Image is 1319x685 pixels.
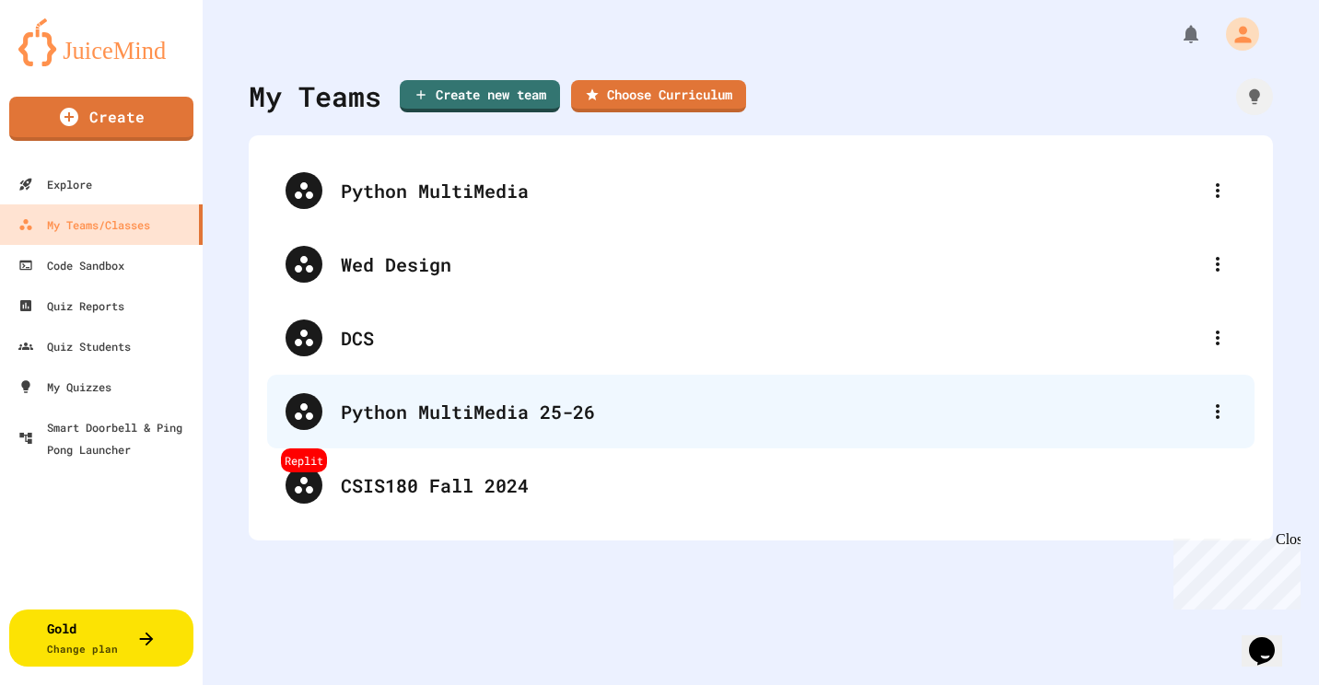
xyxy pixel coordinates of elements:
div: Smart Doorbell & Ping Pong Launcher [18,416,195,460]
div: Replit [281,448,327,472]
span: Change plan [47,642,118,656]
div: My Quizzes [18,376,111,398]
a: Create new team [400,80,560,112]
a: Choose Curriculum [571,80,746,112]
div: Quiz Students [18,335,131,357]
div: My Teams [249,75,381,117]
div: Wed Design [341,250,1199,278]
div: My Account [1207,13,1264,55]
div: Code Sandbox [18,254,124,276]
div: How it works [1236,78,1273,115]
div: My Teams/Classes [18,214,150,236]
div: Gold [47,619,118,657]
div: Chat with us now!Close [7,7,127,117]
div: Python MultiMedia 25-26 [267,375,1255,448]
div: DCS [267,301,1255,375]
iframe: chat widget [1166,531,1301,610]
div: DCS [341,324,1199,352]
div: Explore [18,173,92,195]
div: CSIS180 Fall 2024 [341,471,1236,499]
div: Wed Design [267,227,1255,301]
div: Quiz Reports [18,295,124,317]
div: Python MultiMedia 25-26 [341,398,1199,425]
button: GoldChange plan [9,610,193,667]
iframe: chat widget [1242,611,1301,667]
img: logo-orange.svg [18,18,184,66]
div: ReplitCSIS180 Fall 2024 [267,448,1255,522]
a: Create [9,97,193,141]
div: Python MultiMedia [341,177,1199,204]
div: My Notifications [1146,18,1207,50]
div: Python MultiMedia [267,154,1255,227]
